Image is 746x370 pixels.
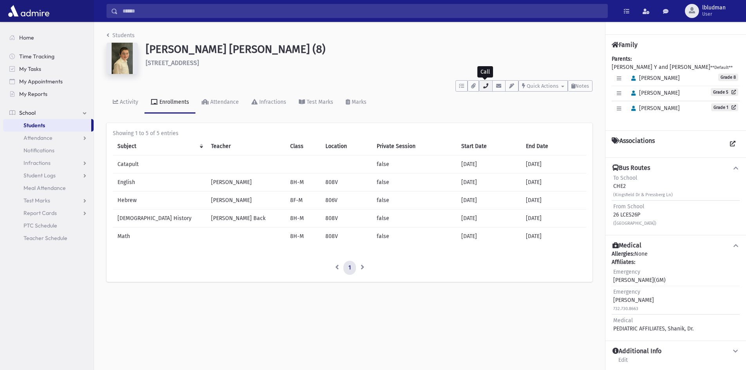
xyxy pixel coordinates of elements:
[258,99,286,105] div: Infractions
[3,194,94,207] a: Test Marks
[23,172,56,179] span: Student Logs
[3,144,94,157] a: Notifications
[23,222,57,229] span: PTC Schedule
[343,261,356,275] a: 1
[19,65,41,72] span: My Tasks
[521,155,586,173] td: [DATE]
[113,129,586,137] div: Showing 1 to 5 of 5 entries
[113,209,206,227] td: [DEMOGRAPHIC_DATA] History
[285,209,321,227] td: 8H-M
[3,219,94,232] a: PTC Schedule
[457,173,521,191] td: [DATE]
[613,268,666,284] div: [PERSON_NAME](GM)
[3,31,94,44] a: Home
[612,250,740,334] div: None
[19,109,36,116] span: School
[612,41,638,49] h4: Family
[118,4,607,18] input: Search
[285,137,321,155] th: Class
[613,269,640,275] span: Emergency
[206,191,285,209] td: [PERSON_NAME]
[158,99,189,105] div: Enrollments
[718,74,738,81] span: Grade 8
[612,251,634,257] b: Allergies:
[518,80,568,92] button: Quick Actions
[113,227,206,245] td: Math
[293,92,340,114] a: Test Marks
[113,137,206,155] th: Subject
[612,242,641,250] h4: Medical
[3,50,94,63] a: Time Tracking
[321,173,372,191] td: 808V
[457,209,521,227] td: [DATE]
[23,159,51,166] span: Infractions
[3,119,91,132] a: Students
[3,75,94,88] a: My Appointments
[372,209,457,227] td: false
[3,182,94,194] a: Meal Attendance
[146,59,592,67] h6: [STREET_ADDRESS]
[23,147,54,154] span: Notifications
[711,103,738,111] a: Grade 1
[6,3,51,19] img: AdmirePro
[321,191,372,209] td: 806V
[521,191,586,209] td: [DATE]
[628,75,680,81] span: [PERSON_NAME]
[372,173,457,191] td: false
[521,209,586,227] td: [DATE]
[613,288,654,312] div: [PERSON_NAME]
[19,53,54,60] span: Time Tracking
[612,164,650,172] h4: Bus Routes
[618,356,628,370] a: Edit
[23,235,67,242] span: Teacher Schedule
[702,5,726,11] span: lbludman
[521,137,586,155] th: End Date
[285,227,321,245] td: 8H-M
[568,80,592,92] button: Notes
[305,99,333,105] div: Test Marks
[613,175,637,181] span: To School
[457,191,521,209] td: [DATE]
[702,11,726,17] span: User
[3,132,94,144] a: Attendance
[23,209,57,217] span: Report Cards
[613,202,656,227] div: 26 LCES26P
[19,90,47,97] span: My Reports
[711,88,738,96] a: Grade 5
[321,137,372,155] th: Location
[245,92,293,114] a: Infractions
[3,88,94,100] a: My Reports
[612,55,740,124] div: [PERSON_NAME] Y and [PERSON_NAME]
[113,191,206,209] td: Hebrew
[107,31,135,43] nav: breadcrumb
[457,137,521,155] th: Start Date
[285,173,321,191] td: 8H-M
[613,317,633,324] span: Medical
[23,134,52,141] span: Attendance
[321,227,372,245] td: 808V
[613,203,644,210] span: From School
[3,63,94,75] a: My Tasks
[613,174,673,199] div: CHE2
[350,99,367,105] div: Marks
[206,137,285,155] th: Teacher
[195,92,245,114] a: Attendance
[612,242,740,250] button: Medical
[613,192,673,197] small: (Kingsfield Dr & Pressberg Ln)
[613,221,656,226] small: ([GEOGRAPHIC_DATA])
[340,92,373,114] a: Marks
[321,209,372,227] td: 808V
[628,105,680,112] span: [PERSON_NAME]
[285,191,321,209] td: 8F-M
[113,155,206,173] td: Catapult
[107,32,135,39] a: Students
[206,209,285,227] td: [PERSON_NAME] Back
[613,289,640,295] span: Emergency
[521,227,586,245] td: [DATE]
[19,78,63,85] span: My Appointments
[3,207,94,219] a: Report Cards
[23,184,66,191] span: Meal Attendance
[457,155,521,173] td: [DATE]
[23,197,50,204] span: Test Marks
[206,173,285,191] td: [PERSON_NAME]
